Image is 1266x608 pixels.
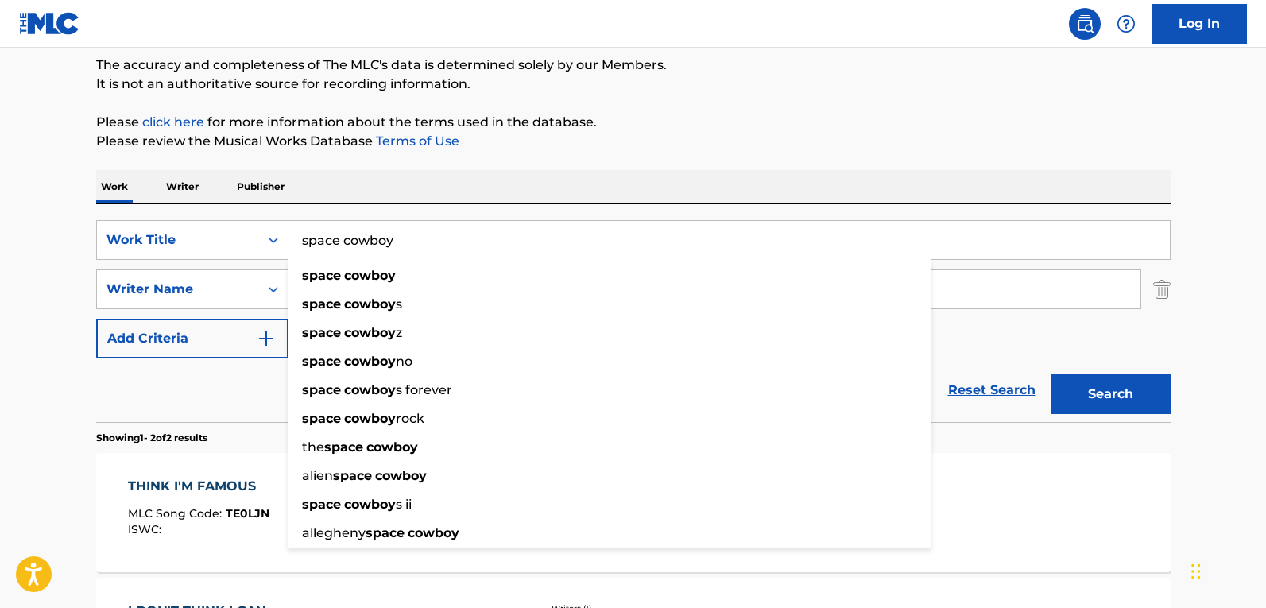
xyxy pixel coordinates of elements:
[396,325,402,340] span: z
[96,132,1171,151] p: Please review the Musical Works Database
[302,296,341,312] strong: space
[302,440,324,455] span: the
[106,280,250,299] div: Writer Name
[1117,14,1136,33] img: help
[96,453,1171,572] a: THINK I'M FAMOUSMLC Song Code:TE0LJNISWC:Writers (2)[PERSON_NAME], [PERSON_NAME]Recording Artists...
[302,468,333,483] span: alien
[257,329,276,348] img: 9d2ae6d4665cec9f34b9.svg
[302,325,341,340] strong: space
[1152,4,1247,44] a: Log In
[128,522,165,536] span: ISWC :
[96,56,1171,75] p: The accuracy and completeness of The MLC's data is determined solely by our Members.
[19,12,80,35] img: MLC Logo
[1110,8,1142,40] div: Help
[396,411,424,426] span: rock
[96,75,1171,94] p: It is not an authoritative source for recording information.
[396,296,402,312] span: s
[333,468,372,483] strong: space
[408,525,459,540] strong: cowboy
[128,506,226,521] span: MLC Song Code :
[1153,269,1171,309] img: Delete Criterion
[302,268,341,283] strong: space
[302,497,341,512] strong: space
[1075,14,1094,33] img: search
[142,114,204,130] a: click here
[396,382,452,397] span: s forever
[366,440,418,455] strong: cowboy
[96,220,1171,422] form: Search Form
[226,506,269,521] span: TE0LJN
[344,268,396,283] strong: cowboy
[96,319,288,358] button: Add Criteria
[106,230,250,250] div: Work Title
[128,477,269,496] div: THINK I'M FAMOUS
[344,411,396,426] strong: cowboy
[302,354,341,369] strong: space
[1069,8,1101,40] a: Public Search
[1191,548,1201,595] div: Drag
[1187,532,1266,608] iframe: Chat Widget
[375,468,427,483] strong: cowboy
[396,497,412,512] span: s ii
[396,354,412,369] span: no
[324,440,363,455] strong: space
[302,411,341,426] strong: space
[344,354,396,369] strong: cowboy
[96,113,1171,132] p: Please for more information about the terms used in the database.
[302,382,341,397] strong: space
[302,525,366,540] span: allegheny
[96,170,133,203] p: Work
[344,382,396,397] strong: cowboy
[344,325,396,340] strong: cowboy
[344,296,396,312] strong: cowboy
[344,497,396,512] strong: cowboy
[940,373,1043,408] a: Reset Search
[1051,374,1171,414] button: Search
[96,431,207,445] p: Showing 1 - 2 of 2 results
[373,134,459,149] a: Terms of Use
[366,525,405,540] strong: space
[161,170,203,203] p: Writer
[232,170,289,203] p: Publisher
